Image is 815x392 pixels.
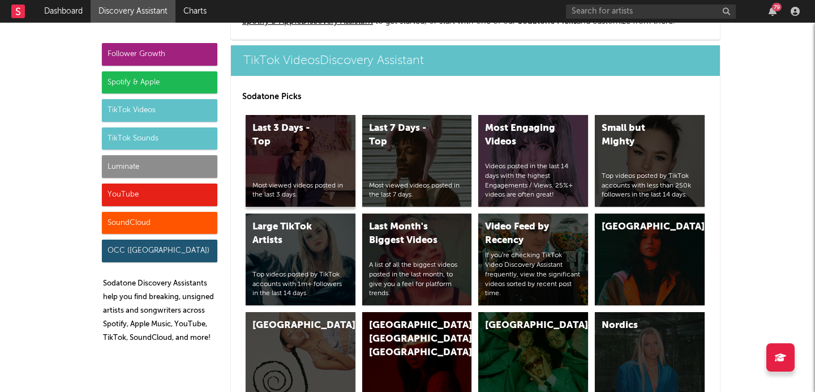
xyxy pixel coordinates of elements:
div: [GEOGRAPHIC_DATA] [602,220,679,234]
div: SoundCloud [102,212,217,235]
a: TikTok VideosDiscovery Assistant [231,45,720,76]
div: Top videos posted by TikTok accounts with 1m+ followers in the last 14 days. [252,270,349,299]
div: Small but Mighty [602,122,679,149]
div: Most viewed videos posted in the last 3 days. [252,181,349,201]
div: Video Feed by Recency [485,220,562,248]
div: TikTok Sounds [102,127,217,150]
div: [GEOGRAPHIC_DATA], [GEOGRAPHIC_DATA], [GEOGRAPHIC_DATA] [369,319,446,360]
div: Most viewed videos posted in the last 7 days. [369,181,465,201]
div: Most Engaging Videos [485,122,562,149]
div: Top videos posted by TikTok accounts with less than 250k followers in the last 14 days. [602,172,698,200]
p: Sodatone Picks [242,90,709,104]
div: Luminate [102,155,217,178]
div: Nordics [602,319,679,333]
a: Small but MightyTop videos posted by TikTok accounts with less than 250k followers in the last 14... [595,115,705,207]
div: Videos posted in the last 14 days with the highest Engagements / Views. 25%+ videos are often great! [485,162,581,200]
a: Large TikTok ArtistsTop videos posted by TikTok accounts with 1m+ followers in the last 14 days. [246,214,355,305]
div: Follower Growth [102,43,217,66]
div: 79 [772,3,782,11]
a: Last Month's Biggest VideosA list of all the biggest videos posted in the last month, to give you... [362,214,472,305]
div: Large TikTok Artists [252,220,329,248]
div: [GEOGRAPHIC_DATA] [485,319,562,333]
div: If you're checking TikTok Video Discovery Assistant frequently, view the significant videos sorte... [485,251,581,299]
div: Last 3 Days - Top [252,122,329,149]
p: Sodatone Discovery Assistants help you find breaking, unsigned artists and songwriters across Spo... [103,277,217,345]
div: [GEOGRAPHIC_DATA] [252,319,329,333]
a: Last 3 Days - TopMost viewed videos posted in the last 3 days. [246,115,355,207]
div: A list of all the biggest videos posted in the last month, to give you a feel for platform trends. [369,261,465,299]
div: YouTube [102,184,217,206]
a: [GEOGRAPHIC_DATA] [595,214,705,305]
input: Search for artists [566,5,736,19]
div: Spotify & Apple [102,71,217,94]
div: OCC ([GEOGRAPHIC_DATA]) [102,240,217,262]
a: Video Feed by RecencyIf you're checking TikTok Video Discovery Assistant frequently, view the sig... [478,214,588,305]
button: 79 [769,7,777,16]
a: Last 7 Days - TopMost viewed videos posted in the last 7 days. [362,115,472,207]
a: Most Engaging VideosVideos posted in the last 14 days with the highest Engagements / Views. 25%+ ... [478,115,588,207]
div: Last Month's Biggest Videos [369,220,446,248]
div: TikTok Videos [102,99,217,122]
div: Last 7 Days - Top [369,122,446,149]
